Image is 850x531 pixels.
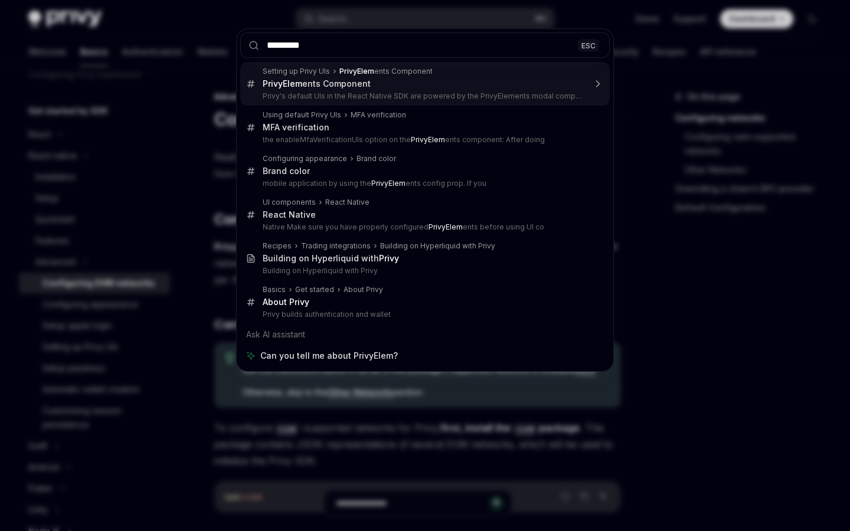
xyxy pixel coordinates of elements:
p: Native Make sure you have properly configured ents before using UI co [263,222,585,232]
div: ESC [578,39,599,51]
div: Brand color [263,166,310,176]
div: Using default Privy UIs [263,110,341,120]
b: PrivyElem [429,222,463,231]
div: React Native [263,209,316,220]
div: Building on Hyperliquid with Privy [380,241,495,251]
div: Recipes [263,241,292,251]
div: Get started [295,285,334,294]
div: ents Component [339,67,433,76]
b: PrivyElem [411,135,445,144]
div: Basics [263,285,286,294]
p: Building on Hyperliquid with Privy [263,266,585,276]
div: Configuring appearance [263,154,347,163]
p: the enableMfaVerificationUIs option on the ents component: After doing [263,135,585,145]
div: About Privy [344,285,383,294]
div: Brand color [357,154,396,163]
div: Building on Hyperliquid with [263,253,399,264]
b: About Privy [263,297,309,307]
p: mobile application by using the ents config prop. If you [263,179,585,188]
div: MFA verification [351,110,406,120]
div: UI components [263,198,316,207]
b: PrivyElem [339,67,374,76]
p: Privy builds authentication and wallet [263,310,585,319]
div: Setting up Privy UIs [263,67,330,76]
b: PrivyElem [263,78,302,88]
div: MFA verification [263,122,329,133]
b: Privy [379,253,399,263]
div: ents Component [263,78,371,89]
div: Trading integrations [301,241,371,251]
div: Ask AI assistant [240,324,610,345]
p: Privy's default UIs in the React Native SDK are powered by the PrivyElements modal component. Only [263,91,585,101]
b: PrivyElem [371,179,406,188]
span: Can you tell me about PrivyElem? [260,350,398,362]
div: React Native [325,198,370,207]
